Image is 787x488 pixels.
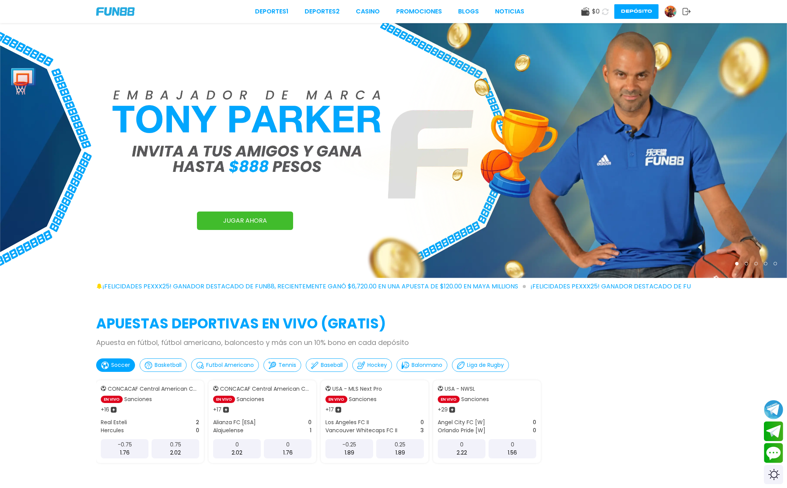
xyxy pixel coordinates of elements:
p: Tennis [278,361,296,369]
div: Switch theme [764,465,783,484]
p: USA - NWSL [445,385,475,393]
p: Sanciones [237,395,264,403]
img: Avatar [665,6,676,17]
p: + 17 [325,406,334,414]
p: 2 [196,418,199,426]
p: Apuesta en fútbol, fútbol americano, baloncesto y más con un 10% bono en cada depósito [96,337,691,348]
p: 0 [511,441,514,449]
p: -0.25 [342,441,356,449]
button: Liga de Rugby [452,358,509,372]
img: Company Logo [96,7,135,16]
button: Hockey [352,358,392,372]
a: BLOGS [458,7,479,16]
p: 0 [286,441,290,449]
a: JUGAR AHORA [197,212,293,230]
button: Baseball [306,358,348,372]
p: Sanciones [349,395,377,403]
p: 0 [533,418,536,426]
p: Sanciones [461,395,489,403]
p: 0.75 [170,441,181,449]
button: Basketball [140,358,187,372]
p: 1 [310,426,312,435]
p: Hockey [367,361,387,369]
p: Vancouver Whitecaps FC II [325,426,397,435]
button: Join telegram [764,421,783,441]
p: Los Angeles FC II [325,418,369,426]
p: 1.89 [345,449,354,457]
p: + 16 [101,406,109,414]
button: Balonmano [397,358,447,372]
p: EN VIVO [438,396,460,403]
p: 2.02 [170,449,181,457]
p: EN VIVO [213,396,235,403]
a: NOTICIAS [495,7,524,16]
p: Angel City FC [W] [438,418,485,426]
p: CONCACAF Central American Cup [108,385,199,393]
p: 1.89 [395,449,405,457]
p: 0 [420,418,424,426]
a: Deportes1 [255,7,288,16]
span: ¡FELICIDADES pexxx25! GANADOR DESTACADO DE FUN88, RECIENTEMENTE GANÓ $6,720.00 EN UNA APUESTA DE ... [102,282,526,291]
p: Orlando Pride [W] [438,426,485,435]
button: Contact customer service [764,443,783,463]
p: Alajuelense [213,426,243,435]
a: Avatar [664,5,682,18]
p: 1.76 [283,449,293,457]
p: Liga de Rugby [467,361,504,369]
p: 0.25 [395,441,405,449]
p: Basketball [155,361,182,369]
p: + 29 [438,406,448,414]
button: Join telegram channel [764,400,783,420]
p: 0 [533,426,536,435]
p: Sanciones [124,395,152,403]
a: Deportes2 [305,7,340,16]
button: Tennis [263,358,301,372]
p: Balonmano [412,361,442,369]
p: 0 [460,441,464,449]
p: 1.56 [508,449,517,457]
p: 1.76 [120,449,130,457]
p: Real Esteli [101,418,127,426]
p: EN VIVO [325,396,347,403]
p: 2.22 [457,449,467,457]
p: 2.02 [232,449,242,457]
p: 0 [196,426,199,435]
a: CASINO [356,7,380,16]
button: Futbol Americano [191,358,259,372]
p: + 17 [213,406,222,414]
a: Promociones [396,7,442,16]
p: -0.75 [118,441,132,449]
span: $ 0 [592,7,600,16]
p: 3 [420,426,424,435]
h2: APUESTAS DEPORTIVAS EN VIVO (gratis) [96,313,691,334]
p: 0 [308,418,312,426]
p: Soccer [111,361,130,369]
p: Futbol Americano [206,361,254,369]
p: USA - MLS Next Pro [332,385,382,393]
p: CONCACAF Central American Cup [220,385,312,393]
p: 0 [235,441,239,449]
p: Alianza FC [ESA] [213,418,256,426]
button: Soccer [96,358,135,372]
p: Hercules [101,426,124,435]
p: Baseball [321,361,343,369]
p: EN VIVO [101,396,123,403]
button: Depósito [614,4,659,19]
